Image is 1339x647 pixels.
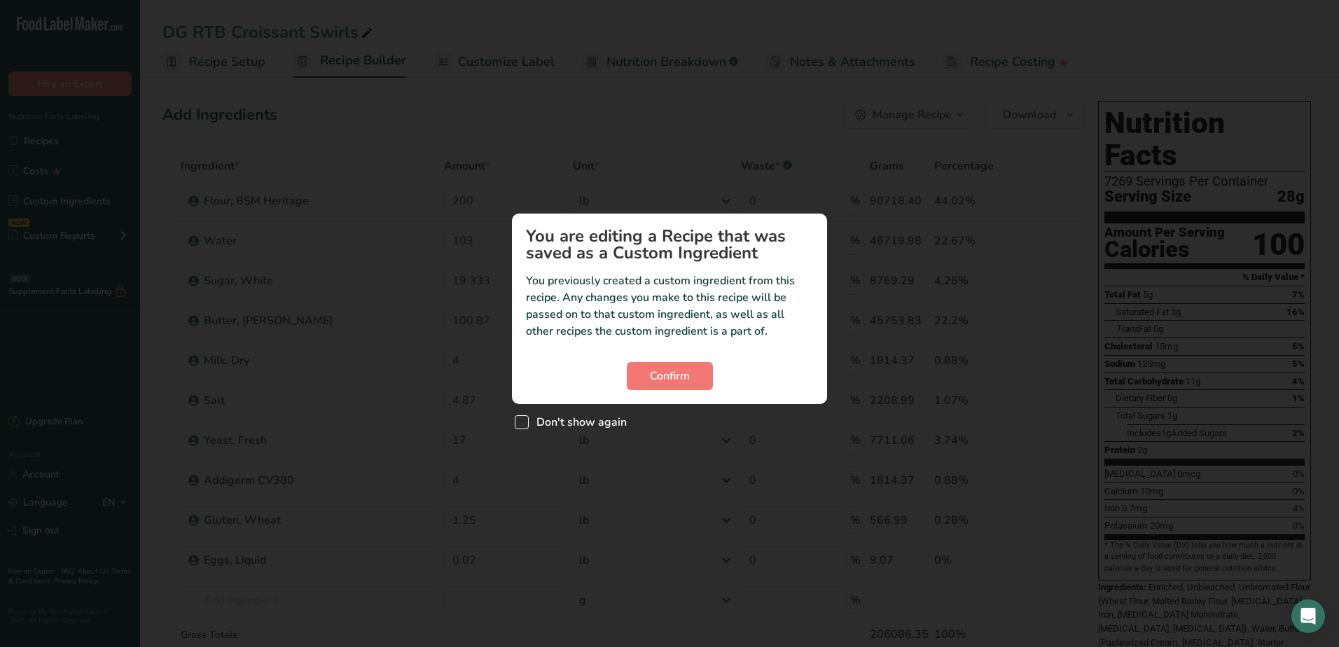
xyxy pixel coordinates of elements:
button: Confirm [627,362,713,390]
span: Don't show again [529,415,627,429]
span: Confirm [650,368,690,384]
p: You previously created a custom ingredient from this recipe. Any changes you make to this recipe ... [526,272,813,340]
div: Open Intercom Messenger [1291,599,1325,633]
h1: You are editing a Recipe that was saved as a Custom Ingredient [526,228,813,261]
